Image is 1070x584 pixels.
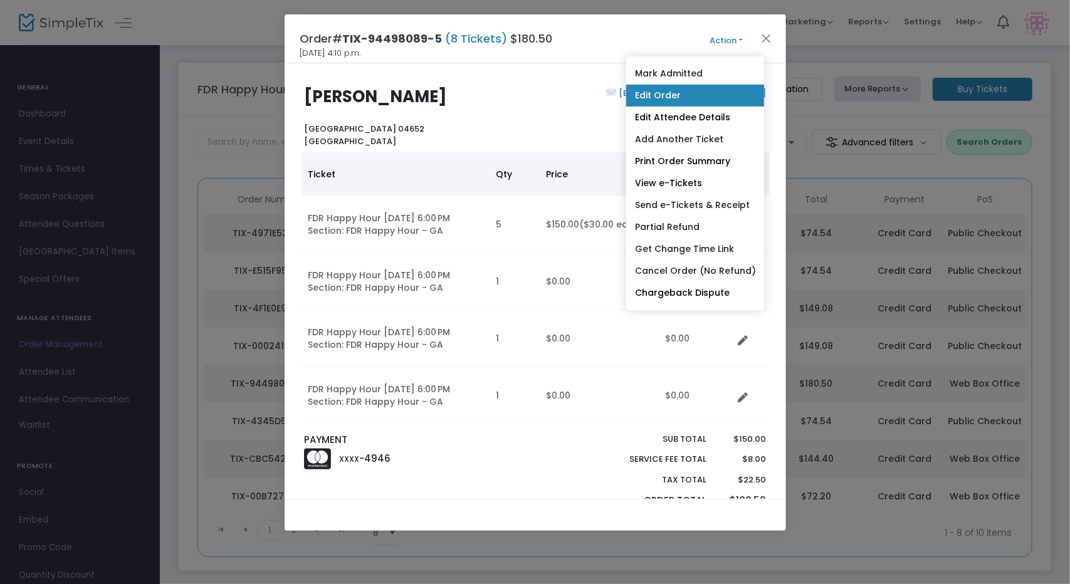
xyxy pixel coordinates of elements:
a: Print Order Summary [626,150,764,172]
p: $22.50 [719,474,766,486]
span: ($30.00 each) [580,218,644,231]
p: Tax Total [601,474,707,486]
div: Data table [301,152,770,424]
td: FDR Happy Hour [DATE] 6:00 PM Section: FDR Happy Hour - GA [301,253,489,310]
a: Send e-Tickets & Receipt [626,194,764,216]
p: PAYMENT [304,433,529,447]
span: [DATE] 4:10 p.m. [300,47,361,60]
p: Sub total [601,433,707,446]
span: (8 Tickets) [443,31,511,46]
a: Edit Attendee Details [626,107,764,128]
p: $180.50 [719,494,766,508]
th: Ticket [301,152,489,196]
a: Mark Admitted [626,63,764,85]
a: [EMAIL_ADDRESS][DOMAIN_NAME] [616,87,766,99]
a: Add Another Ticket [626,128,764,150]
p: $8.00 [719,453,766,466]
p: Order Total [601,494,707,508]
th: Qty [489,152,539,196]
button: Action [689,34,764,48]
td: $0.00 [539,253,658,310]
td: $0.00 [539,310,658,367]
a: Partial Refund [626,216,764,238]
p: $150.00 [719,433,766,446]
td: 1 [489,310,539,367]
span: -4946 [360,452,391,465]
td: $150.00 [539,196,658,253]
a: View e-Tickets [626,172,764,194]
a: Chargeback Dispute [626,282,764,304]
td: 1 [489,253,539,310]
td: $0.00 [658,367,733,424]
td: FDR Happy Hour [DATE] 6:00 PM Section: FDR Happy Hour - GA [301,196,489,253]
td: 1 [489,367,539,424]
td: $0.00 [539,367,658,424]
b: [GEOGRAPHIC_DATA] 04652 [GEOGRAPHIC_DATA] [304,123,424,147]
th: Price [539,152,658,196]
td: 5 [489,196,539,253]
td: $0.00 [658,310,733,367]
span: XXXX [340,454,360,464]
p: Service Fee Total [601,453,707,466]
h4: Order# $180.50 [300,30,553,47]
a: Cancel Order (No Refund) [626,260,764,282]
td: FDR Happy Hour [DATE] 6:00 PM Section: FDR Happy Hour - GA [301,310,489,367]
b: [PERSON_NAME] [304,85,447,108]
td: FDR Happy Hour [DATE] 6:00 PM Section: FDR Happy Hour - GA [301,367,489,424]
span: TIX-94498089-5 [343,31,443,46]
a: Edit Order [626,85,764,107]
button: Close [758,30,774,46]
a: Get Change Time Link [626,238,764,260]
